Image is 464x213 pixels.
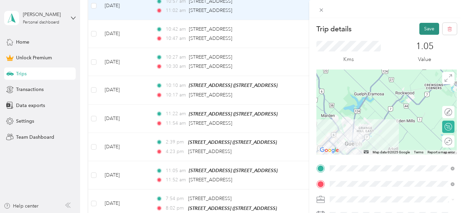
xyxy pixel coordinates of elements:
a: Terms (opens in new tab) [414,150,423,154]
button: Keyboard shortcuts [364,150,369,153]
span: Map data ©2025 Google [373,150,410,154]
a: Report a map error [428,150,455,154]
button: Save [419,23,439,35]
p: Kms [343,55,354,64]
img: Google [318,146,341,155]
p: Trip details [316,24,351,34]
p: Value [418,55,431,64]
iframe: Everlance-gr Chat Button Frame [426,175,464,213]
a: Open this area in Google Maps (opens a new window) [318,146,341,155]
p: 1.05 [416,41,434,52]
